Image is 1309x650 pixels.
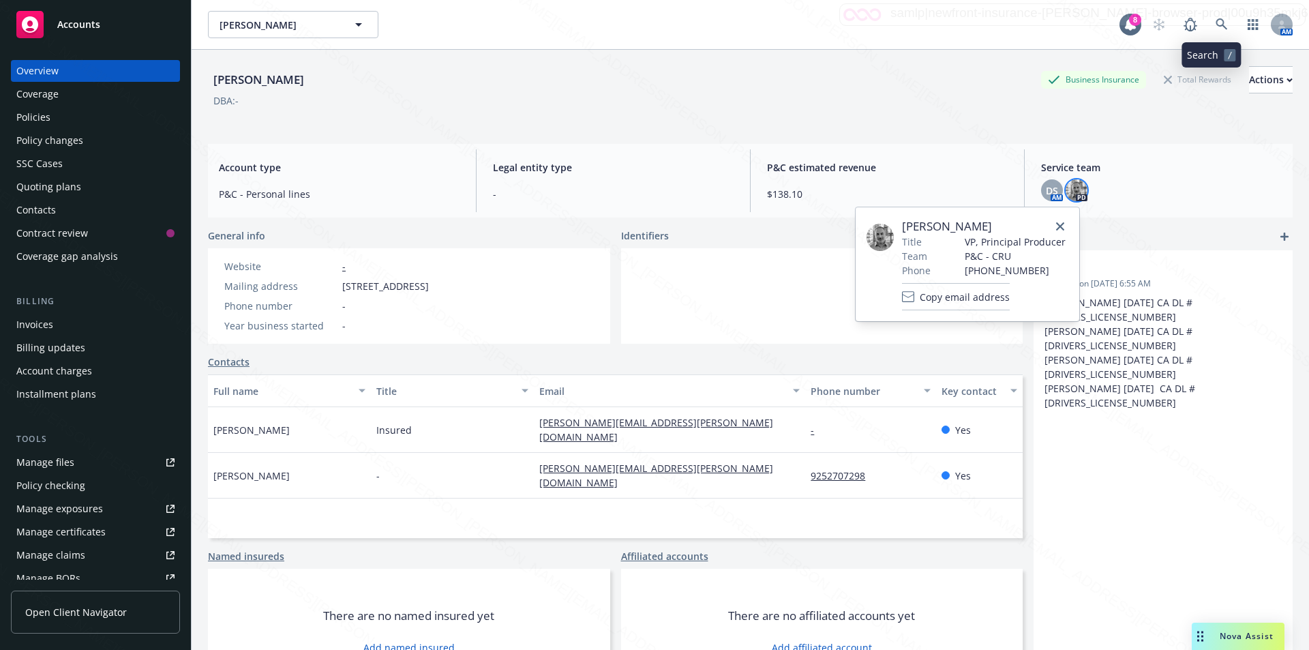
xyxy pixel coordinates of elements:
span: $138.10 [767,187,1008,201]
div: Year business started [224,319,337,333]
a: Overview [11,60,180,82]
span: There are no named insured yet [323,608,494,624]
a: Billing updates [11,337,180,359]
span: [PHONE_NUMBER] [965,263,1066,278]
span: Phone [902,263,931,278]
a: Policies [11,106,180,128]
span: P&C - CRU [965,249,1066,263]
button: Actions [1249,66,1293,93]
a: Search [1208,11,1235,38]
span: There are no affiliated accounts yet [728,608,915,624]
div: Phone number [224,299,337,313]
span: VP, Principal Producer [965,235,1066,249]
div: [PERSON_NAME] [208,71,310,89]
span: Team [902,249,927,263]
div: Quoting plans [16,176,81,198]
a: Affiliated accounts [621,549,708,563]
div: SSC Cases [16,153,63,175]
span: Yes [955,469,971,483]
div: Title [376,384,513,398]
a: Manage BORs [11,567,180,589]
span: - [376,469,380,483]
span: Account type [219,160,460,175]
span: Nova Assist [1220,630,1274,642]
span: Copy email address [920,290,1010,304]
a: [PERSON_NAME][EMAIL_ADDRESS][PERSON_NAME][DOMAIN_NAME] [539,416,773,443]
span: Identifiers [621,228,669,243]
div: Billing [11,295,180,308]
div: Manage certificates [16,521,106,543]
button: Full name [208,374,371,407]
div: Policies [16,106,50,128]
span: [PERSON_NAME] [902,218,1066,235]
span: P&C estimated revenue [767,160,1008,175]
span: [PERSON_NAME] [220,18,337,32]
div: Actions [1249,67,1293,93]
span: Title [902,235,922,249]
span: General info [208,228,265,243]
div: Account charges [16,360,92,382]
div: Manage BORs [16,567,80,589]
img: employee photo [867,224,894,251]
span: - [493,187,734,201]
span: [STREET_ADDRESS] [342,279,429,293]
button: [PERSON_NAME] [208,11,378,38]
a: 9252707298 [811,469,876,482]
a: Coverage [11,83,180,105]
a: Manage exposures [11,498,180,520]
span: - [1044,261,1246,276]
div: Email [539,384,785,398]
img: photo [1066,179,1087,201]
div: Total Rewards [1157,71,1238,88]
button: Email [534,374,805,407]
div: Contacts [16,199,56,221]
span: - [342,319,346,333]
div: Business Insurance [1041,71,1146,88]
a: Policy changes [11,130,180,151]
a: Policy checking [11,475,180,497]
button: Nova Assist [1192,623,1284,650]
a: Coverage gap analysis [11,246,180,267]
button: Copy email address [902,283,1010,310]
div: -Updated on [DATE] 6:55 AM[PERSON_NAME] [DATE] CA DL #[DRIVERS_LICENSE_NUMBER] [PERSON_NAME] [DAT... [1034,250,1293,421]
a: [PERSON_NAME][EMAIL_ADDRESS][PERSON_NAME][DOMAIN_NAME] [539,462,773,489]
div: Phone number [811,384,915,398]
a: Accounts [11,5,180,44]
div: 8 [1129,14,1141,26]
span: Yes [955,423,971,437]
a: Manage files [11,452,180,473]
span: Updated on [DATE] 6:55 AM [1044,278,1282,290]
a: Quoting plans [11,176,180,198]
div: Invoices [16,314,53,336]
div: Drag to move [1192,623,1209,650]
span: Insured [376,423,412,437]
div: Full name [213,384,350,398]
a: Contacts [208,355,250,369]
div: Manage claims [16,544,85,566]
a: Invoices [11,314,180,336]
div: Policy checking [16,475,85,497]
a: Contacts [11,199,180,221]
div: Mailing address [224,279,337,293]
a: Manage certificates [11,521,180,543]
a: Report a Bug [1177,11,1204,38]
button: Key contact [936,374,1023,407]
div: Policy changes [16,130,83,151]
a: Contract review [11,222,180,244]
div: Installment plans [16,383,96,405]
div: Manage exposures [16,498,103,520]
span: Service team [1041,160,1282,175]
a: - [342,260,346,273]
div: Website [224,259,337,274]
div: Overview [16,60,59,82]
div: Contract review [16,222,88,244]
a: Switch app [1239,11,1267,38]
div: Coverage gap analysis [16,246,118,267]
div: DBA: - [213,93,239,108]
span: P&C - Personal lines [219,187,460,201]
div: Billing updates [16,337,85,359]
a: - [811,424,825,437]
div: Manage files [16,452,74,473]
div: Key contact [942,384,1002,398]
span: DS [1046,183,1058,198]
